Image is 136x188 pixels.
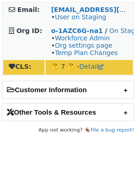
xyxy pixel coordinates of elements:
strong: / [105,27,107,34]
a: Temp Plan Changes [55,49,118,56]
td: 🤔 7 🤔 - [45,60,133,75]
a: Workforce Admin [55,34,110,42]
span: • [51,13,106,21]
a: Detail [79,63,103,70]
footer: App not working? 🪳 [2,126,134,135]
h2: Other Tools & Resources [2,104,134,121]
a: Org settings page [55,42,112,49]
a: o-1AZC6G-na1 [51,27,103,34]
strong: Email: [17,6,40,13]
a: User on Staging [55,13,106,21]
a: File a bug report! [91,127,134,133]
h2: Customer Information [2,81,134,98]
strong: CLS: [9,63,31,70]
span: • • • [51,34,118,56]
strong: Org ID: [17,27,42,34]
